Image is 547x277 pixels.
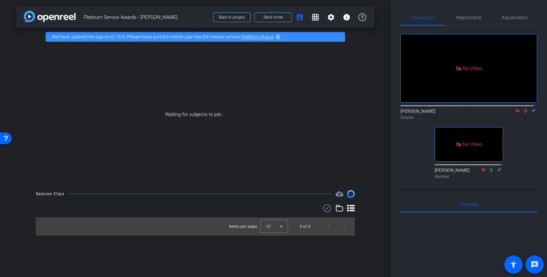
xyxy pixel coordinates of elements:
mat-icon: message [531,261,539,269]
div: [PERSON_NAME] [400,108,537,121]
div: Director [400,115,537,121]
div: Waiting for subjects to join... [16,46,374,183]
div: Session Clips [36,191,64,197]
img: app-logo [24,11,76,22]
div: [PERSON_NAME] [435,167,503,180]
span: Send invite [264,15,283,20]
span: Teleprompter [455,15,482,20]
mat-icon: account_box [296,13,304,21]
mat-icon: cloud_upload [336,190,343,198]
div: 0 of 0 [300,223,310,230]
button: Back to project [213,12,251,22]
span: Platinum Service Awards - [PERSON_NAME] [84,11,209,24]
mat-icon: highlight_off [275,34,281,39]
span: Destinations for your clips [336,190,343,198]
div: Watcher [435,174,503,180]
img: Session clips [347,190,355,198]
span: Back to project [219,15,245,20]
button: Previous page [321,219,337,234]
span: Adjustments [502,15,527,20]
mat-icon: settings [327,13,335,21]
span: No Video [463,65,482,71]
mat-icon: grid_on [311,13,319,21]
mat-icon: accessibility [510,261,517,269]
div: Items per page: [229,223,258,230]
mat-icon: info [343,13,351,21]
div: We have updated the app to v2.15.0. Please make sure the mobile user has the newest version. [46,32,345,42]
span: No Video [463,141,482,147]
a: Platform Status [241,34,274,39]
button: Send invite [254,12,292,22]
span: Participants [410,15,435,20]
button: Next page [337,219,352,234]
span: Everyone [460,202,478,207]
